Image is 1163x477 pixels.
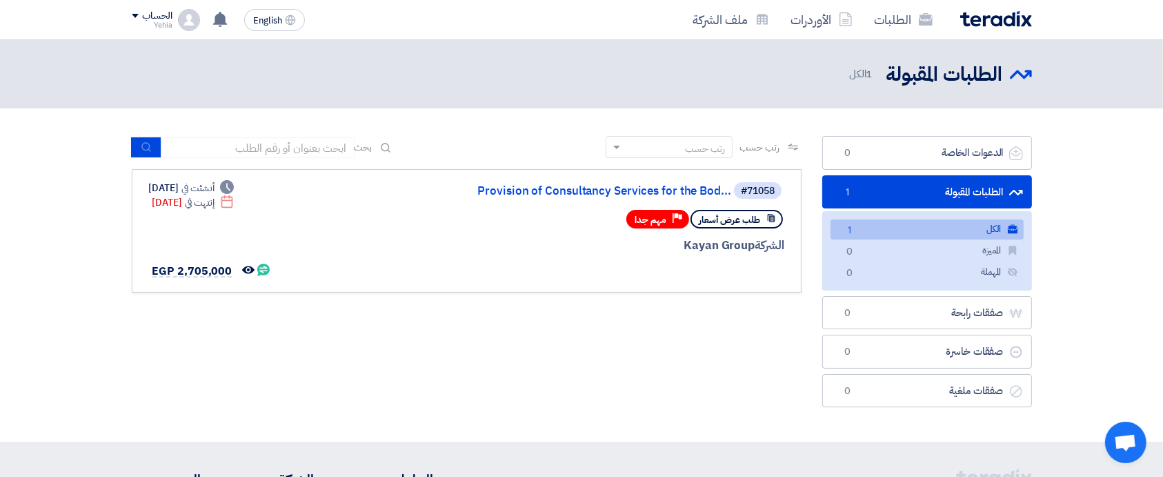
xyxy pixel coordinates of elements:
span: الشركة [755,237,784,254]
div: Yehia [132,21,172,29]
h2: الطلبات المقبولة [886,61,1003,88]
span: English [253,16,282,26]
div: [DATE] [152,195,235,210]
div: Kayan Group [453,237,784,255]
span: أنشئت في [181,181,215,195]
span: 1 [866,66,873,81]
span: مهم جدا [635,213,666,226]
a: الطلبات [864,3,944,36]
span: 1 [842,224,858,238]
div: #71058 [741,186,775,196]
span: رتب حسب [739,140,779,155]
a: Provision of Consultancy Services for the Bod... [455,185,731,197]
span: 0 [839,384,856,398]
a: الطلبات المقبولة1 [822,175,1032,209]
div: [DATE] [149,181,235,195]
a: صفقات رابحة0 [822,296,1032,330]
a: الأوردرات [780,3,864,36]
a: الدعوات الخاصة0 [822,136,1032,170]
a: ملف الشركة [682,3,780,36]
span: EGP 2,705,000 [152,263,232,280]
img: Teradix logo [960,11,1032,27]
div: الحساب [143,10,172,22]
span: الكل [849,66,875,82]
div: رتب حسب [685,142,725,156]
a: الكل [831,220,1024,240]
a: صفقات ملغية0 [822,374,1032,408]
img: profile_test.png [178,9,200,31]
span: إنتهت في [185,195,215,210]
button: English [244,9,305,31]
span: 0 [839,146,856,160]
span: 0 [839,306,856,320]
span: 0 [839,345,856,359]
a: صفقات خاسرة0 [822,335,1032,369]
span: بحث [355,140,372,155]
span: طلب عرض أسعار [699,213,760,226]
div: Open chat [1105,422,1146,463]
span: 0 [842,245,858,260]
input: ابحث بعنوان أو رقم الطلب [161,137,355,158]
span: 1 [839,186,856,199]
span: 0 [842,266,858,281]
a: المهملة [831,262,1024,282]
a: المميزة [831,241,1024,261]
